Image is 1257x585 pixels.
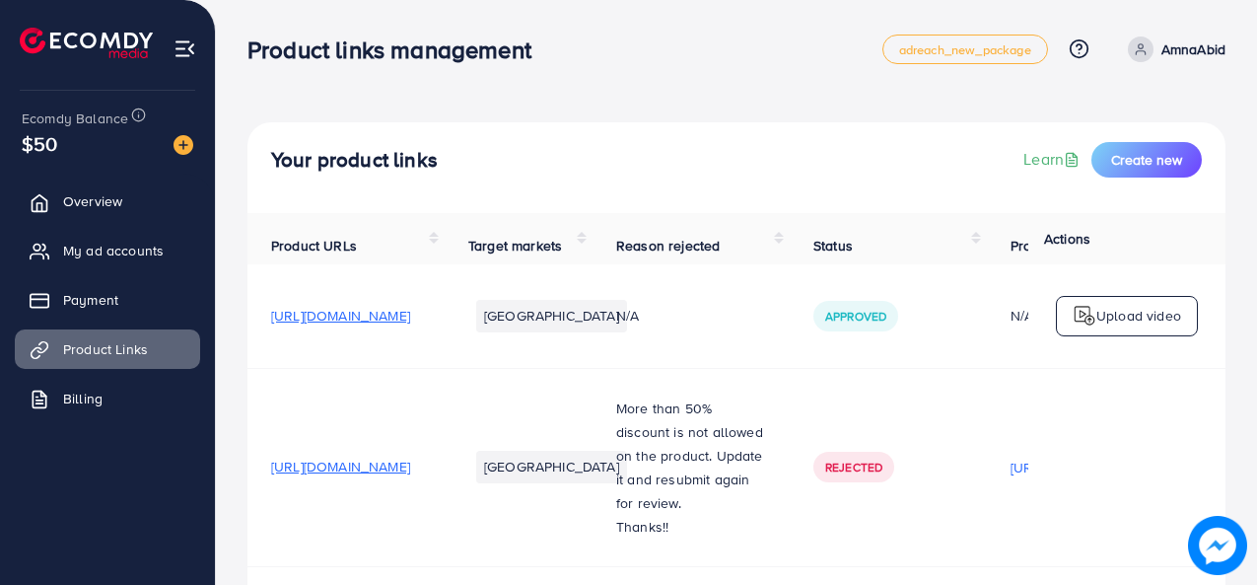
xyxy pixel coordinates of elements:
div: N/A [1011,306,1150,326]
h3: Product links management [247,36,547,64]
span: Product Links [63,339,148,359]
h4: Your product links [271,148,438,173]
a: AmnaAbid [1120,37,1225,62]
a: My ad accounts [15,231,200,270]
p: [URL][DOMAIN_NAME] [1011,456,1150,479]
img: image [174,135,193,155]
span: Reason rejected [616,236,720,256]
span: Product URLs [271,236,357,256]
span: Rejected [825,459,882,475]
span: Overview [63,191,122,211]
span: Actions [1044,229,1090,249]
span: Ecomdy Balance [22,109,128,128]
li: [GEOGRAPHIC_DATA] [476,300,627,331]
img: logo [20,28,153,58]
button: Create new [1091,142,1202,178]
a: Learn [1023,148,1083,171]
span: Target markets [468,236,562,256]
img: image [1188,516,1247,575]
span: Billing [63,389,103,408]
span: [URL][DOMAIN_NAME] [271,457,410,476]
span: $50 [22,129,57,158]
a: adreach_new_package [882,35,1048,64]
span: N/A [616,306,639,326]
span: Create new [1111,150,1182,170]
li: [GEOGRAPHIC_DATA] [476,451,627,482]
img: logo [1073,304,1096,328]
p: Upload video [1096,304,1181,328]
p: More than 50% discount is not allowed on the product. Update it and resubmit again for review. [616,397,766,515]
span: adreach_new_package [899,43,1031,56]
span: My ad accounts [63,241,164,260]
span: Status [813,236,853,256]
span: Product video [1011,236,1097,256]
p: Thanks!! [616,515,766,539]
a: Payment [15,280,200,320]
span: Payment [63,290,118,310]
img: menu [174,37,196,60]
a: Overview [15,182,200,221]
p: AmnaAbid [1161,37,1225,61]
span: Approved [825,308,886,325]
span: [URL][DOMAIN_NAME] [271,306,410,326]
a: Billing [15,379,200,418]
a: Product Links [15,329,200,369]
